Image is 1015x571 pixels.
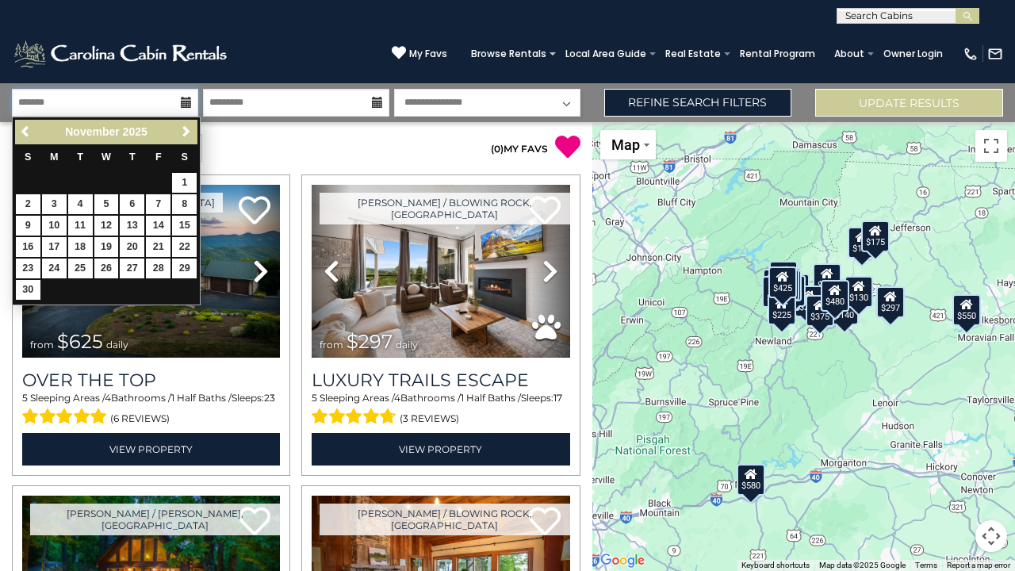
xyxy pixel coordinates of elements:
span: $625 [57,330,103,353]
div: $297 [876,286,905,318]
a: Next [176,122,196,142]
div: $580 [737,464,765,496]
div: $175 [861,220,890,252]
a: About [826,43,872,65]
span: 2025 [123,125,147,138]
button: Toggle fullscreen view [975,130,1007,162]
span: from [320,339,343,351]
span: (3 reviews) [400,408,459,429]
a: Open this area in Google Maps (opens a new window) [596,550,649,571]
span: from [30,339,54,351]
a: View Property [22,433,280,466]
div: $349 [813,263,841,295]
span: 4 [105,392,111,404]
a: Real Estate [657,43,729,65]
div: $175 [848,227,876,259]
span: 23 [264,392,275,404]
a: Owner Login [875,43,951,65]
span: 0 [494,143,500,155]
span: Tuesday [77,151,83,163]
span: $297 [347,330,393,353]
a: Browse Rentals [463,43,554,65]
span: November [65,125,119,138]
span: (6 reviews) [110,408,170,429]
a: 4 [68,194,93,214]
div: Sleeping Areas / Bathrooms / Sleeps: [22,391,280,429]
img: phone-regular-white.png [963,46,979,62]
a: 3 [42,194,67,214]
img: mail-regular-white.png [987,46,1003,62]
a: 1 [172,173,197,193]
span: Previous [20,125,33,138]
span: ( ) [491,143,504,155]
div: $550 [953,294,982,326]
div: $230 [762,276,791,308]
div: $230 [795,285,823,317]
a: 20 [120,237,144,257]
a: Report a map error [947,561,1010,569]
a: My Favs [392,45,447,62]
span: Map data ©2025 Google [819,561,906,569]
div: $130 [845,276,874,308]
a: Rental Program [732,43,823,65]
img: Google [596,550,649,571]
a: Add to favorites [239,194,270,228]
a: 23 [16,259,40,278]
span: Saturday [182,151,188,163]
span: 5 [312,392,317,404]
div: $225 [768,293,796,325]
span: Friday [155,151,162,163]
a: 28 [146,259,170,278]
button: Map camera controls [975,520,1007,552]
div: $375 [806,295,834,327]
a: 25 [68,259,93,278]
a: 17 [42,237,67,257]
a: 15 [172,216,197,236]
a: 29 [172,259,197,278]
a: 6 [120,194,144,214]
a: 2 [16,194,40,214]
span: 17 [553,392,562,404]
a: (0)MY FAVS [491,143,548,155]
a: Local Area Guide [557,43,654,65]
span: 1 Half Baths / [171,392,232,404]
span: Sunday [25,151,31,163]
a: 16 [16,237,40,257]
a: 12 [94,216,119,236]
a: Over The Top [22,370,280,391]
a: 24 [42,259,67,278]
span: Next [180,125,193,138]
a: 18 [68,237,93,257]
a: 22 [172,237,197,257]
div: $125 [770,261,799,293]
button: Update Results [815,89,1003,117]
a: Luxury Trails Escape [312,370,569,391]
a: 30 [16,280,40,300]
div: $480 [821,280,849,312]
a: Terms (opens in new tab) [915,561,937,569]
div: Sleeping Areas / Bathrooms / Sleeps: [312,391,569,429]
a: 21 [146,237,170,257]
button: Change map style [600,130,656,159]
span: Thursday [129,151,136,163]
button: Keyboard shortcuts [741,560,810,571]
a: [PERSON_NAME] / [PERSON_NAME], [GEOGRAPHIC_DATA] [30,504,280,535]
a: [PERSON_NAME] / Blowing Rock, [GEOGRAPHIC_DATA] [320,193,569,224]
span: 1 Half Baths / [461,392,521,404]
a: View Property [312,433,569,466]
span: Map [611,136,640,153]
a: 26 [94,259,119,278]
a: Previous [17,122,36,142]
a: 7 [146,194,170,214]
a: 11 [68,216,93,236]
span: My Favs [409,47,447,61]
img: White-1-2.png [12,38,232,70]
span: daily [396,339,418,351]
a: [PERSON_NAME] / Blowing Rock, [GEOGRAPHIC_DATA] [320,504,569,535]
span: 5 [22,392,28,404]
img: thumbnail_168695581.jpeg [312,185,569,358]
a: 13 [120,216,144,236]
a: 8 [172,194,197,214]
a: 14 [146,216,170,236]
